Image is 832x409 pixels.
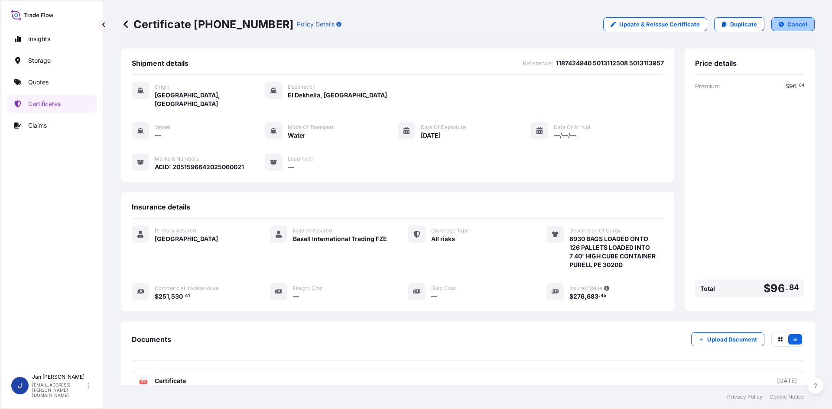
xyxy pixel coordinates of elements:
p: Storage [28,56,51,65]
span: Named Assured [293,227,332,234]
span: Reference : [523,59,553,68]
a: Claims [7,117,97,134]
span: Destination [288,84,315,90]
span: — [293,292,299,301]
a: PDFCertificate[DATE] [132,370,804,392]
span: Mode of Transport [288,124,334,131]
a: Duplicate [714,17,764,31]
span: $ [785,83,789,89]
span: 251 [159,293,169,300]
span: $ [155,293,159,300]
span: Date of Arrival [554,124,590,131]
span: . [797,84,799,87]
p: Policy Details [297,20,335,29]
p: Duplicate [730,20,757,29]
span: . [599,294,600,297]
p: [EMAIL_ADDRESS][PERSON_NAME][DOMAIN_NAME] [32,382,86,398]
span: 96 [789,83,797,89]
span: 1187424940 5013112508 5013113957 [556,59,664,68]
span: [GEOGRAPHIC_DATA] [155,235,218,243]
span: . [183,294,185,297]
span: 530 [171,293,183,300]
span: Commercial Invoice Value [155,285,219,292]
a: Cookie Notice [770,393,804,400]
span: [DATE] [421,131,441,140]
span: 84 [789,285,799,290]
span: El Dekheila, [GEOGRAPHIC_DATA] [288,91,387,100]
a: Quotes [7,74,97,91]
span: 276 [573,293,585,300]
p: Quotes [28,78,49,87]
span: Duty Cost [431,285,455,292]
text: PDF [141,380,146,383]
button: Cancel [771,17,815,31]
p: Certificates [28,100,61,108]
span: Vessel [155,124,170,131]
span: Load Type [288,155,313,162]
span: 6930 BAGS LOADED ONTO 126 PALLETS LOADED INTO 7 40' HIGH CUBE CONTAINER PURELL PE 3020D [569,235,656,269]
span: $ [764,283,770,294]
span: — [155,131,161,140]
span: ACID: 2051596642025060021 [155,163,244,171]
span: [GEOGRAPHIC_DATA], [GEOGRAPHIC_DATA] [155,91,265,108]
span: Date of Departure [421,124,466,131]
p: Certificate [PHONE_NUMBER] [121,17,293,31]
span: All risks [431,235,455,243]
p: Claims [28,121,47,130]
span: Total [700,284,715,293]
a: Insights [7,30,97,48]
span: Price details [695,59,737,68]
span: Certificate [155,377,186,385]
span: Documents [132,335,171,344]
span: , [169,293,171,300]
span: Basell International Trading FZE [293,235,387,243]
span: — [288,163,294,171]
span: Insured Value [569,285,602,292]
span: $ [569,293,573,300]
span: Premium [695,82,720,90]
span: Marks & Numbers [155,155,199,162]
span: Origin [155,84,169,90]
span: , [585,293,587,300]
p: Insights [28,35,50,43]
span: — [431,292,437,301]
div: [DATE] [777,377,797,385]
span: Water [288,131,305,140]
p: Update & Reissue Certificate [619,20,700,29]
span: Primary Assured [155,227,196,234]
span: 45 [601,294,606,297]
span: 683 [587,293,598,300]
span: 84 [799,84,804,87]
p: Cancel [787,20,807,29]
span: Coverage Type [431,227,469,234]
a: Privacy Policy [727,393,763,400]
span: Description Of Cargo [569,227,621,234]
span: —/—/— [554,131,576,140]
a: Storage [7,52,97,69]
p: Upload Document [707,335,757,344]
span: Freight Cost [293,285,323,292]
button: Upload Document [691,332,764,346]
span: J [18,381,22,390]
a: Update & Reissue Certificate [603,17,707,31]
a: Certificates [7,95,97,113]
span: . [786,285,788,290]
p: Jan [PERSON_NAME] [32,374,86,380]
span: Insurance details [132,203,190,211]
span: Shipment details [132,59,188,68]
span: 41 [185,294,190,297]
span: 96 [770,283,784,294]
